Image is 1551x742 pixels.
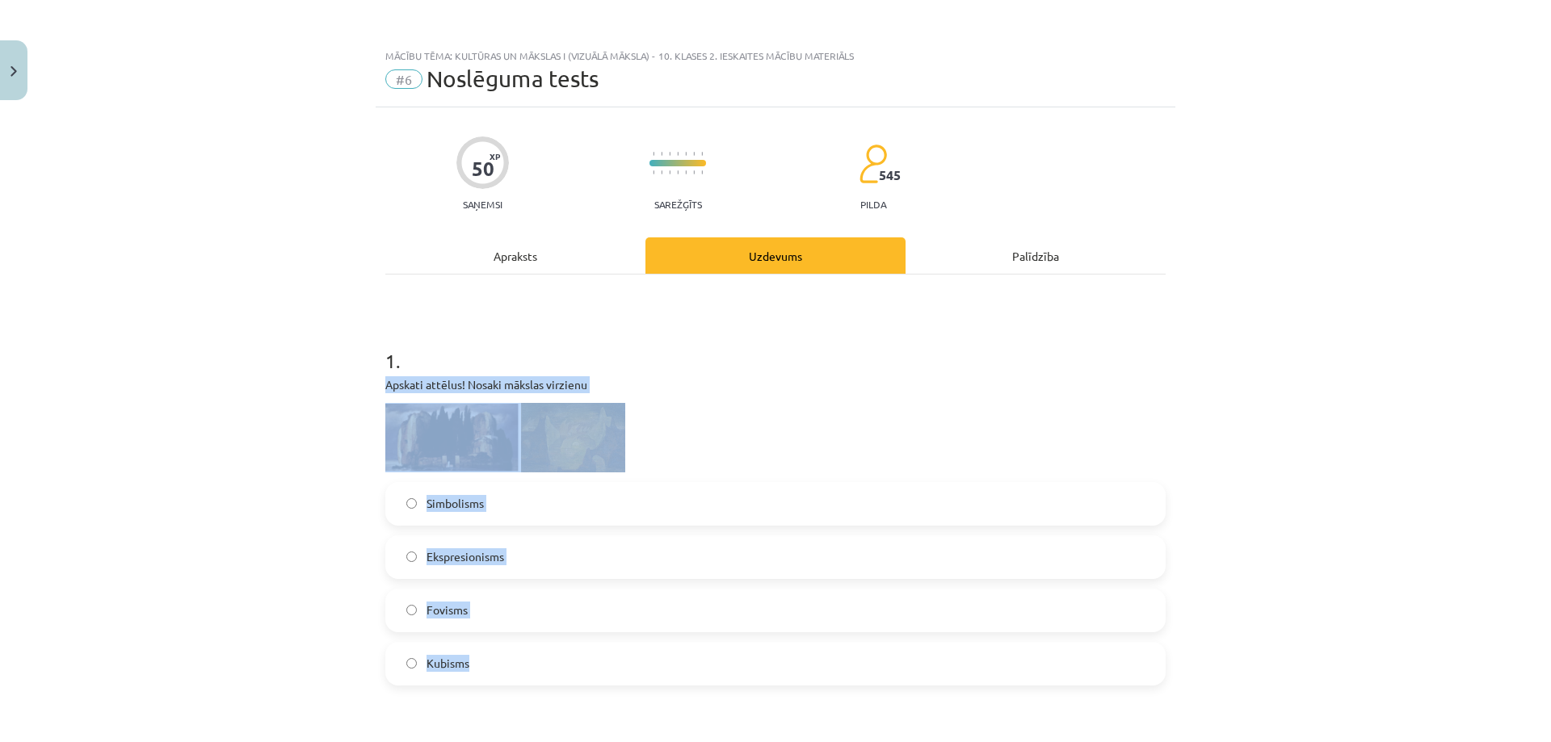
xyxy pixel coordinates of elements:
span: Kubisms [427,655,469,672]
div: Palīdzība [906,237,1166,274]
img: icon-short-line-57e1e144782c952c97e751825c79c345078a6d821885a25fce030b3d8c18986b.svg [669,152,670,156]
img: icon-close-lesson-0947bae3869378f0d4975bcd49f059093ad1ed9edebbc8119c70593378902aed.svg [11,66,17,77]
img: icon-short-line-57e1e144782c952c97e751825c79c345078a6d821885a25fce030b3d8c18986b.svg [701,170,703,174]
img: icon-short-line-57e1e144782c952c97e751825c79c345078a6d821885a25fce030b3d8c18986b.svg [685,152,687,156]
span: Simbolisms [427,495,484,512]
img: icon-short-line-57e1e144782c952c97e751825c79c345078a6d821885a25fce030b3d8c18986b.svg [661,170,662,174]
input: Fovisms [406,605,417,615]
input: Ekspresionisms [406,551,417,562]
h1: 1 . [385,321,1166,371]
div: Mācību tēma: Kultūras un mākslas i (vizuālā māksla) - 10. klases 2. ieskaites mācību materiāls [385,50,1166,61]
input: Simbolisms [406,498,417,509]
span: Noslēguma tests [427,65,599,92]
span: 545 [879,168,901,182]
input: Kubisms [406,658,417,669]
p: pilda [860,199,886,210]
img: icon-short-line-57e1e144782c952c97e751825c79c345078a6d821885a25fce030b3d8c18986b.svg [677,152,679,156]
div: Uzdevums [645,237,906,274]
img: icon-short-line-57e1e144782c952c97e751825c79c345078a6d821885a25fce030b3d8c18986b.svg [693,152,695,156]
img: students-c634bb4e5e11cddfef0936a35e636f08e4e9abd3cc4e673bd6f9a4125e45ecb1.svg [859,144,887,184]
p: Sarežģīts [654,199,702,210]
img: icon-short-line-57e1e144782c952c97e751825c79c345078a6d821885a25fce030b3d8c18986b.svg [685,170,687,174]
img: icon-short-line-57e1e144782c952c97e751825c79c345078a6d821885a25fce030b3d8c18986b.svg [661,152,662,156]
div: 50 [472,157,494,180]
img: icon-short-line-57e1e144782c952c97e751825c79c345078a6d821885a25fce030b3d8c18986b.svg [653,170,654,174]
img: icon-short-line-57e1e144782c952c97e751825c79c345078a6d821885a25fce030b3d8c18986b.svg [701,152,703,156]
img: icon-short-line-57e1e144782c952c97e751825c79c345078a6d821885a25fce030b3d8c18986b.svg [693,170,695,174]
span: Fovisms [427,602,468,618]
span: Ekspresionisms [427,548,504,565]
p: Saņemsi [456,199,509,210]
img: icon-short-line-57e1e144782c952c97e751825c79c345078a6d821885a25fce030b3d8c18986b.svg [669,170,670,174]
div: Apraksts [385,237,645,274]
p: Apskati attēlus! Nosaki mākslas virzienu [385,376,1166,393]
img: icon-short-line-57e1e144782c952c97e751825c79c345078a6d821885a25fce030b3d8c18986b.svg [653,152,654,156]
span: #6 [385,69,422,89]
span: XP [490,152,500,161]
img: icon-short-line-57e1e144782c952c97e751825c79c345078a6d821885a25fce030b3d8c18986b.svg [677,170,679,174]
